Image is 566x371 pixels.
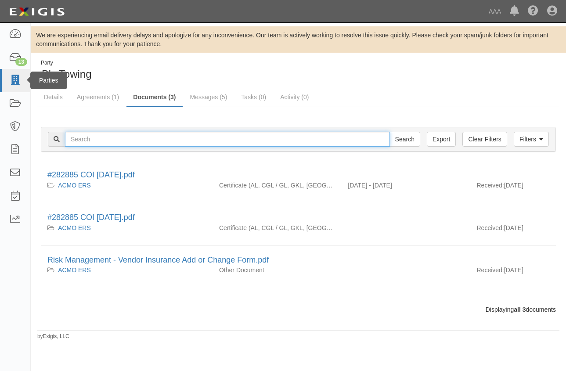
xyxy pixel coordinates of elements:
[184,88,234,106] a: Messages (5)
[65,132,390,147] input: Search
[470,223,556,237] div: [DATE]
[47,256,269,264] a: Risk Management - Vendor Insurance Add or Change Form.pdf
[47,170,135,179] a: #282885 COI [DATE].pdf
[58,267,91,274] a: ACMO ERS
[213,223,341,232] div: Auto Liability Commercial General Liability / Garage Liability Garage Keepers Liability On-Hook
[47,223,206,232] div: ACMO ERS
[30,72,67,89] div: Parties
[47,266,206,274] div: ACMO ERS
[43,333,69,339] a: Exigis, LLC
[37,333,69,340] small: by
[47,181,206,190] div: ACMO ERS
[462,132,507,147] a: Clear Filters
[470,181,556,194] div: [DATE]
[47,213,135,222] a: #282885 COI [DATE].pdf
[31,31,566,48] div: We are experiencing email delivery delays and apologize for any inconvenience. Our team is active...
[15,58,27,66] div: 13
[47,212,549,223] div: #282885 COI 08.22.24.pdf
[213,266,341,274] div: Other Document
[234,88,273,106] a: Tasks (0)
[47,255,549,266] div: Risk Management - Vendor Insurance Add or Change Form.pdf
[389,132,420,147] input: Search
[427,132,456,147] a: Export
[514,132,549,147] a: Filters
[477,266,504,274] p: Received:
[477,181,504,190] p: Received:
[34,305,562,314] div: Displaying documents
[42,68,92,80] span: B's Towing
[58,182,91,189] a: ACMO ERS
[37,59,292,82] div: B's Towing
[7,4,67,20] img: logo-5460c22ac91f19d4615b14bd174203de0afe785f0fc80cf4dbbc73dc1793850b.png
[484,3,505,20] a: AAA
[213,181,341,190] div: Auto Liability Commercial General Liability / Garage Liability Garage Keepers Liability On-Hook
[47,169,549,181] div: #282885 COI 08.22.25.pdf
[477,223,504,232] p: Received:
[274,88,315,106] a: Activity (0)
[58,224,91,231] a: ACMO ERS
[528,6,538,17] i: Help Center - Complianz
[37,88,69,106] a: Details
[70,88,126,106] a: Agreements (1)
[470,266,556,279] div: [DATE]
[514,306,526,313] b: all 3
[126,88,182,107] a: Documents (3)
[341,181,470,190] div: Effective 08/22/2024 - Expiration 08/22/2025
[41,59,92,67] div: Party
